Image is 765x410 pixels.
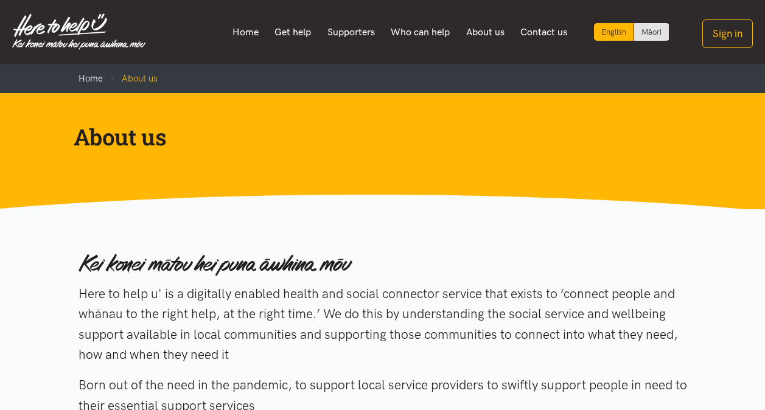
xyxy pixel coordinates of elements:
a: Who can help [383,19,458,45]
a: About us [458,19,513,45]
div: Current language [594,23,634,41]
a: Home [79,73,103,84]
a: Get help [267,19,320,45]
li: About us [103,71,158,86]
button: Sign in [702,19,753,48]
img: Home [12,13,145,50]
h1: About us [74,122,672,151]
a: Supporters [319,19,383,45]
div: Language toggle [594,23,669,41]
p: Here to help u' is a digitally enabled health and social connector service that exists to ‘connec... [79,283,687,365]
a: Home [224,19,267,45]
a: Contact us [512,19,576,45]
a: Switch to Te Reo Māori [634,23,669,41]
